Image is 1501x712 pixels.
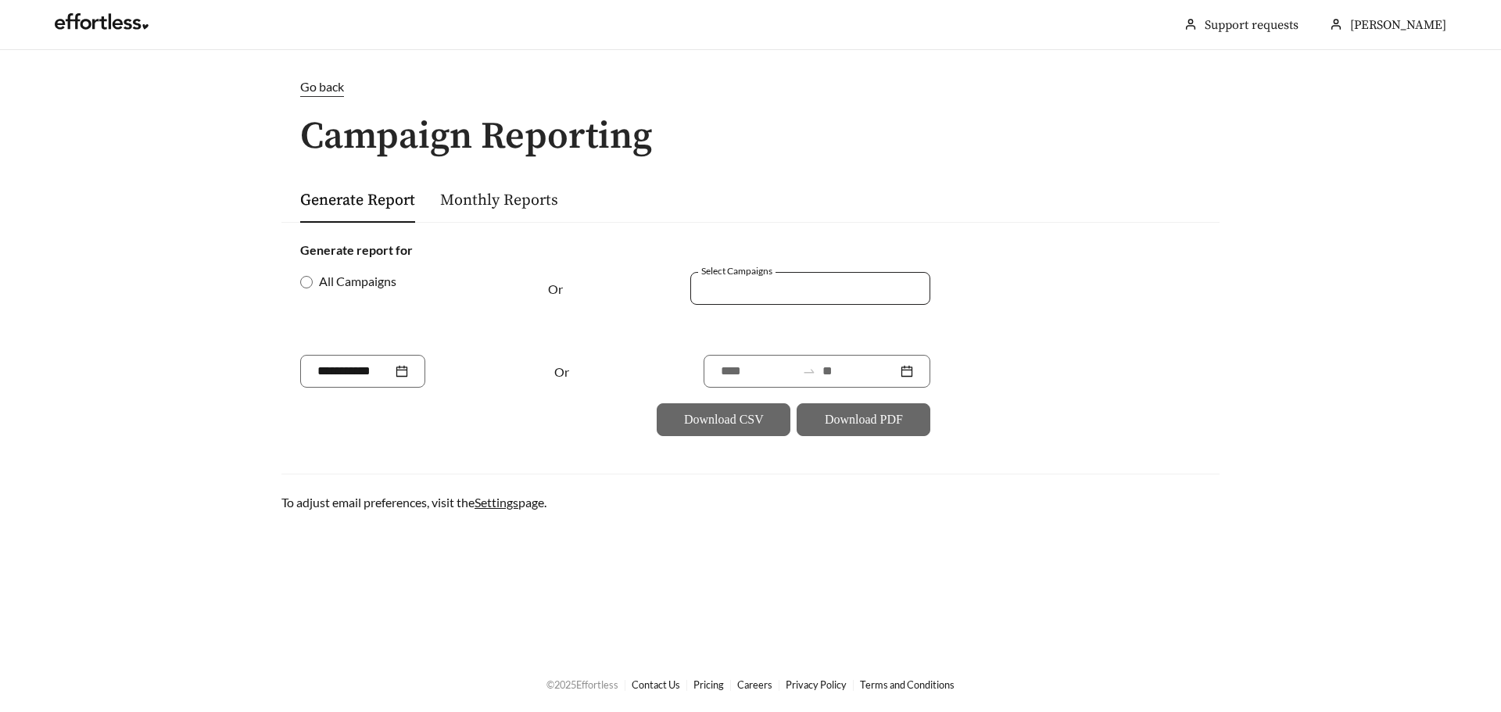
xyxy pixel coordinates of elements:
[693,678,724,691] a: Pricing
[281,116,1220,158] h1: Campaign Reporting
[786,678,847,691] a: Privacy Policy
[548,281,563,296] span: Or
[657,403,790,436] button: Download CSV
[300,191,415,210] a: Generate Report
[802,364,816,378] span: swap-right
[313,272,403,291] span: All Campaigns
[281,495,546,510] span: To adjust email preferences, visit the page.
[281,77,1220,97] a: Go back
[475,495,518,510] a: Settings
[554,364,569,379] span: Or
[802,364,816,378] span: to
[737,678,772,691] a: Careers
[797,403,930,436] button: Download PDF
[546,678,618,691] span: © 2025 Effortless
[632,678,680,691] a: Contact Us
[1350,17,1446,33] span: [PERSON_NAME]
[440,191,558,210] a: Monthly Reports
[860,678,955,691] a: Terms and Conditions
[1205,17,1299,33] a: Support requests
[300,79,344,94] span: Go back
[300,242,413,257] strong: Generate report for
